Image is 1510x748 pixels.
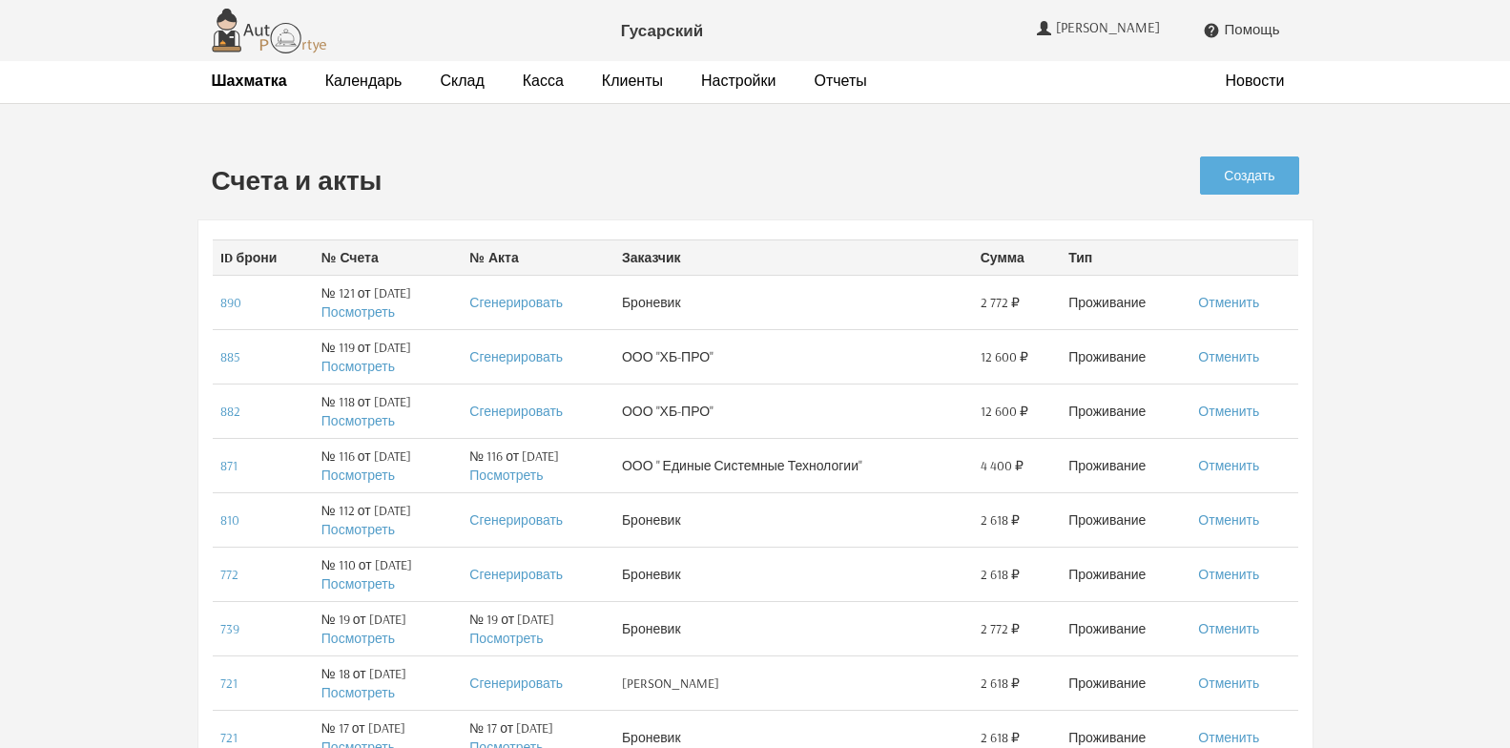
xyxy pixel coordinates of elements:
th: № Акта [462,239,614,275]
a: Настройки [701,71,776,91]
a: Посмотреть [321,303,395,321]
td: [PERSON_NAME] [614,655,973,710]
a: Отчеты [814,71,866,91]
span: [PERSON_NAME] [1056,19,1165,36]
a: Посмотреть [321,358,395,375]
td: Проживание [1061,438,1190,492]
span: Помощь [1225,21,1280,38]
a: Клиенты [602,71,663,91]
a: 721 [220,675,238,692]
td: № 110 от [DATE] [314,547,463,601]
td: Броневик [614,547,973,601]
span: 4 400 ₽ [981,456,1024,475]
td: Проживание [1061,492,1190,547]
a: Отменить [1198,457,1259,474]
td: № 116 от [DATE] [314,438,463,492]
a: 885 [220,348,240,365]
a: 810 [220,511,239,529]
td: № 18 от [DATE] [314,655,463,710]
td: № 19 от [DATE] [314,601,463,655]
a: Отменить [1198,620,1259,637]
a: Посмотреть [321,467,395,484]
td: № 121 от [DATE] [314,275,463,329]
a: Создать [1200,156,1298,195]
td: Броневик [614,601,973,655]
td: № 19 от [DATE] [462,601,614,655]
strong: Шахматка [212,71,287,90]
a: Шахматка [212,71,287,91]
a: 721 [220,729,238,746]
a: Сгенерировать [469,348,563,365]
a: Сгенерировать [469,294,563,311]
td: Проживание [1061,329,1190,384]
a: Посмотреть [321,521,395,538]
span: 2 618 ₽ [981,674,1020,693]
a: 871 [220,457,238,474]
a: Посмотреть [321,575,395,592]
td: ООО "ХБ-ПРО" [614,329,973,384]
td: Проживание [1061,547,1190,601]
td: ООО " Единые Системные Технологии" [614,438,973,492]
a: 890 [220,294,241,311]
a: Касса [523,71,564,91]
th: № Счета [314,239,463,275]
a: Отменить [1198,675,1259,692]
a: Отменить [1198,566,1259,583]
a: 882 [220,403,240,420]
td: Броневик [614,492,973,547]
td: Проживание [1061,601,1190,655]
th: Тип [1061,239,1190,275]
a: 739 [220,620,239,637]
a: Новости [1226,71,1285,91]
td: № 119 от [DATE] [314,329,463,384]
span: 12 600 ₽ [981,347,1028,366]
a: Отменить [1198,403,1259,420]
td: Броневик [614,275,973,329]
td: № 116 от [DATE] [462,438,614,492]
a: Посмотреть [469,630,543,647]
th: Заказчик [614,239,973,275]
a: Отменить [1198,294,1259,311]
a: Календарь [325,71,403,91]
span: 2 772 ₽ [981,293,1020,312]
h2: Счета и акты [212,166,1021,196]
a: Посмотреть [321,630,395,647]
a: Посмотреть [321,684,395,701]
a: Сгенерировать [469,403,563,420]
td: Проживание [1061,655,1190,710]
th: ID брони [213,239,314,275]
td: № 118 от [DATE] [314,384,463,438]
span: 2 772 ₽ [981,619,1020,638]
a: Отменить [1198,729,1259,746]
i:  [1203,22,1220,39]
td: ООО "ХБ-ПРО" [614,384,973,438]
span: 2 618 ₽ [981,510,1020,530]
td: Проживание [1061,384,1190,438]
td: Проживание [1061,275,1190,329]
span: 2 618 ₽ [981,728,1020,747]
span: 2 618 ₽ [981,565,1020,584]
a: Посмотреть [469,467,543,484]
a: 772 [220,566,238,583]
a: Отменить [1198,348,1259,365]
a: Сгенерировать [469,566,563,583]
a: Склад [440,71,484,91]
th: Сумма [973,239,1062,275]
a: Сгенерировать [469,675,563,692]
td: № 112 от [DATE] [314,492,463,547]
a: Сгенерировать [469,511,563,529]
span: 12 600 ₽ [981,402,1028,421]
a: Отменить [1198,511,1259,529]
a: Посмотреть [321,412,395,429]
